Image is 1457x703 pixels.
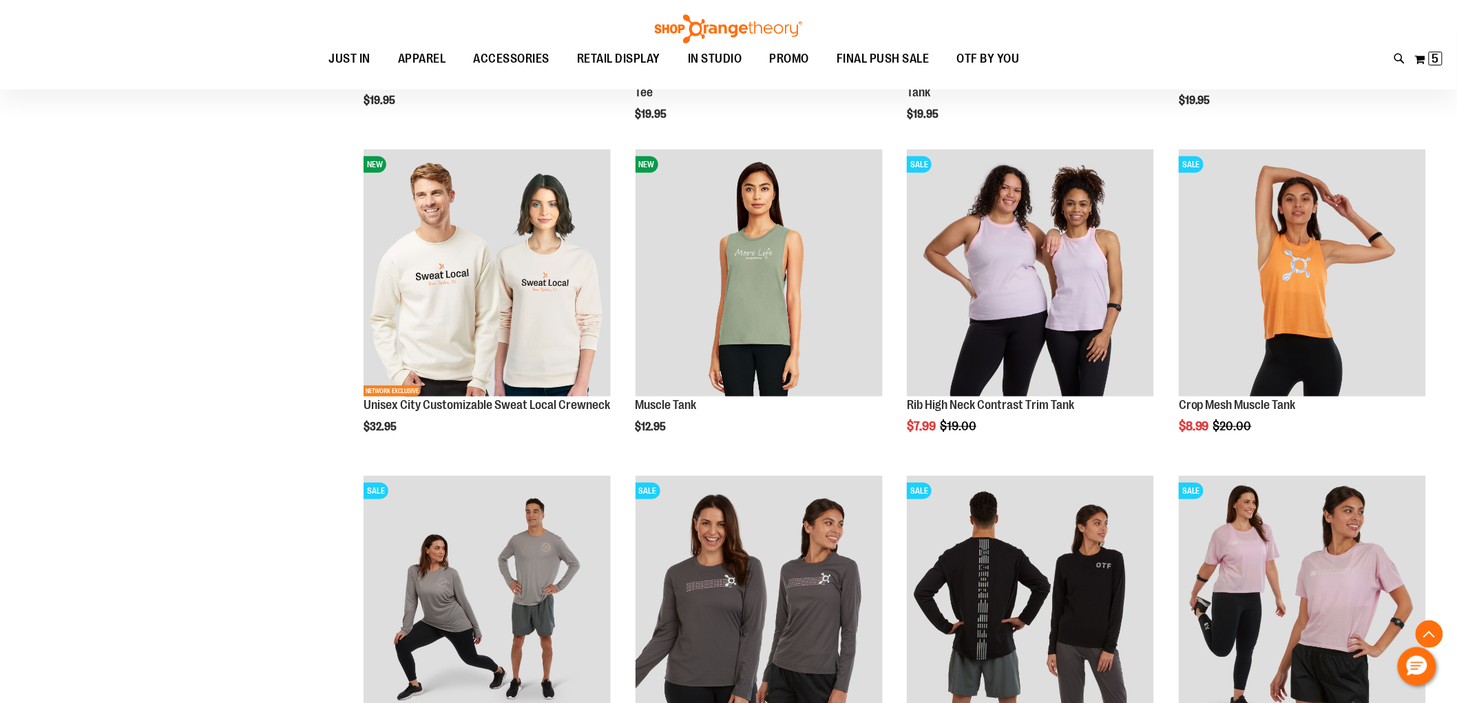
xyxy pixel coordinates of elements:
[636,156,658,173] span: NEW
[577,43,660,74] span: RETAIL DISPLAY
[357,143,618,468] div: product
[1172,143,1433,468] div: product
[364,386,421,397] span: NETWORK EXCLUSIVE
[636,398,697,412] a: Muscle Tank
[940,419,978,433] span: $19.00
[688,43,742,74] span: IN STUDIO
[1179,94,1213,107] span: $19.95
[629,143,890,468] div: product
[1213,419,1254,433] span: $20.00
[329,43,371,74] span: JUST IN
[674,43,756,75] a: IN STUDIO
[907,149,1154,399] a: Rib Tank w/ Contrast Binding primary imageSALE
[364,149,611,399] a: Image of Unisex City Customizable NuBlend CrewneckNEWNETWORK EXCLUSIVE
[636,483,660,499] span: SALE
[1398,647,1436,686] button: Hello, have a question? Let’s chat.
[636,149,883,399] a: Muscle TankNEW
[474,43,550,74] span: ACCESSORIES
[636,149,883,397] img: Muscle Tank
[315,43,385,75] a: JUST IN
[943,43,1034,75] a: OTF BY YOU
[364,398,610,412] a: Unisex City Customizable Sweat Local Crewneck
[957,43,1020,74] span: OTF BY YOU
[636,108,669,120] span: $19.95
[1179,149,1426,399] a: Crop Mesh Muscle Tank primary imageSALE
[563,43,674,75] a: RETAIL DISPLAY
[907,483,932,499] span: SALE
[364,94,397,107] span: $19.95
[1432,52,1439,65] span: 5
[1179,156,1204,173] span: SALE
[907,156,932,173] span: SALE
[823,43,943,75] a: FINAL PUSH SALE
[907,149,1154,397] img: Rib Tank w/ Contrast Binding primary image
[460,43,564,75] a: ACCESSORIES
[636,421,669,433] span: $12.95
[837,43,930,74] span: FINAL PUSH SALE
[1416,620,1443,648] button: Back To Top
[364,156,386,173] span: NEW
[364,149,611,397] img: Image of Unisex City Customizable NuBlend Crewneck
[1179,483,1204,499] span: SALE
[398,43,446,74] span: APPAREL
[907,419,938,433] span: $7.99
[1179,398,1296,412] a: Crop Mesh Muscle Tank
[1179,419,1211,433] span: $8.99
[364,421,399,433] span: $32.95
[770,43,810,74] span: PROMO
[907,108,941,120] span: $19.95
[907,398,1074,412] a: Rib High Neck Contrast Trim Tank
[1179,149,1426,397] img: Crop Mesh Muscle Tank primary image
[756,43,824,75] a: PROMO
[384,43,460,74] a: APPAREL
[653,14,804,43] img: Shop Orangetheory
[364,483,388,499] span: SALE
[900,143,1161,468] div: product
